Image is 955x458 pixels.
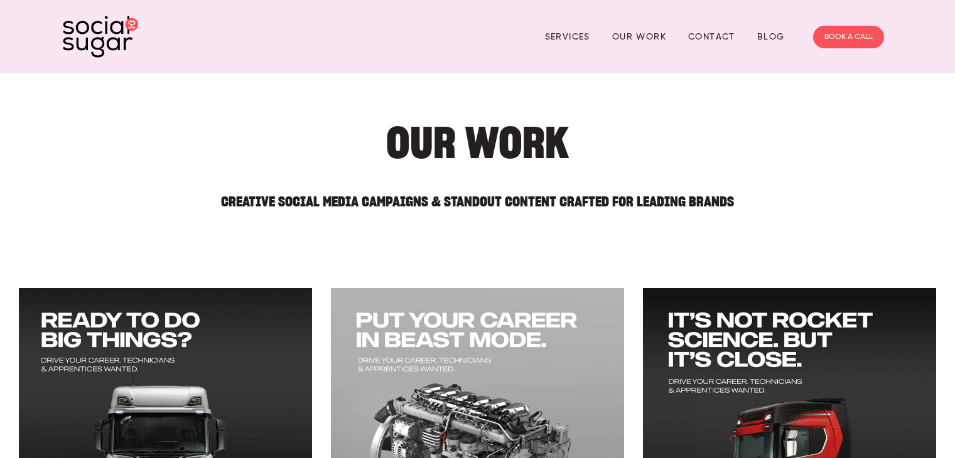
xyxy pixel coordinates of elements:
[545,27,590,46] a: Services
[813,26,884,48] a: BOOK A CALL
[119,183,835,208] h2: Creative Social Media Campaigns & Standout Content Crafted for Leading Brands
[612,27,666,46] a: Our Work
[688,27,735,46] a: Contact
[119,124,835,162] h1: Our Work
[757,27,785,46] a: Blog
[63,16,138,58] img: SocialSugar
